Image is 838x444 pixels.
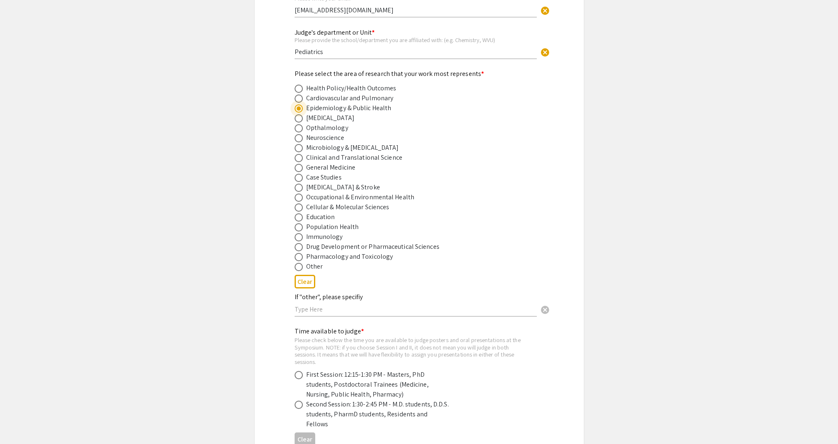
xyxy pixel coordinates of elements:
span: cancel [540,6,550,16]
div: Pharmacology and Toxicology [306,252,393,262]
mat-label: If "other", please specifiy [295,293,363,301]
div: Neuroscience [306,133,344,143]
div: Opthalmology [306,123,348,133]
div: Immunology [306,232,343,242]
div: Microbiology & [MEDICAL_DATA] [306,143,399,153]
div: Drug Development or Pharmaceutical Sciences [306,242,439,252]
div: Epidemiology & Public Health [306,103,392,113]
span: cancel [540,305,550,315]
div: Education [306,212,335,222]
input: Type Here [295,305,537,314]
input: Type Here [295,47,537,56]
div: Population Health [306,222,359,232]
div: Second Session: 1:30-2:45 PM - M.D. students, D.D.S. students, PharmD students, Residents and Fel... [306,399,451,429]
div: Clinical and Translational Science [306,153,402,163]
div: [MEDICAL_DATA] & Stroke [306,182,380,192]
div: General Medicine [306,163,356,172]
mat-label: Judge's department or Unit [295,28,375,37]
button: Clear [537,2,553,19]
button: Clear [537,301,553,318]
div: Please check below the time you are available to judge posters and oral presentations at the Symp... [295,336,531,365]
div: Please provide the school/department you are affiliated with: (e.g. Chemistry, WVU) [295,36,537,44]
div: Other [306,262,323,272]
button: Clear [295,275,315,288]
mat-label: Please select the area of research that your work most represents [295,69,484,78]
div: Occupational & Environmental Health [306,192,415,202]
input: Type Here [295,6,537,14]
div: [MEDICAL_DATA] [306,113,354,123]
div: Cellular & Molecular Sciences [306,202,389,212]
iframe: Chat [6,407,35,438]
mat-label: Time available to judge [295,327,364,335]
div: Case Studies [306,172,342,182]
div: First Session: 12:15-1:30 PM - Masters, PhD students, Postdoctoral Trainees (Medicine, Nursing, P... [306,370,451,399]
button: Clear [537,44,553,60]
div: Health Policy/Health Outcomes [306,83,397,93]
span: cancel [540,47,550,57]
div: Cardiovascular and Pulmonary [306,93,394,103]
